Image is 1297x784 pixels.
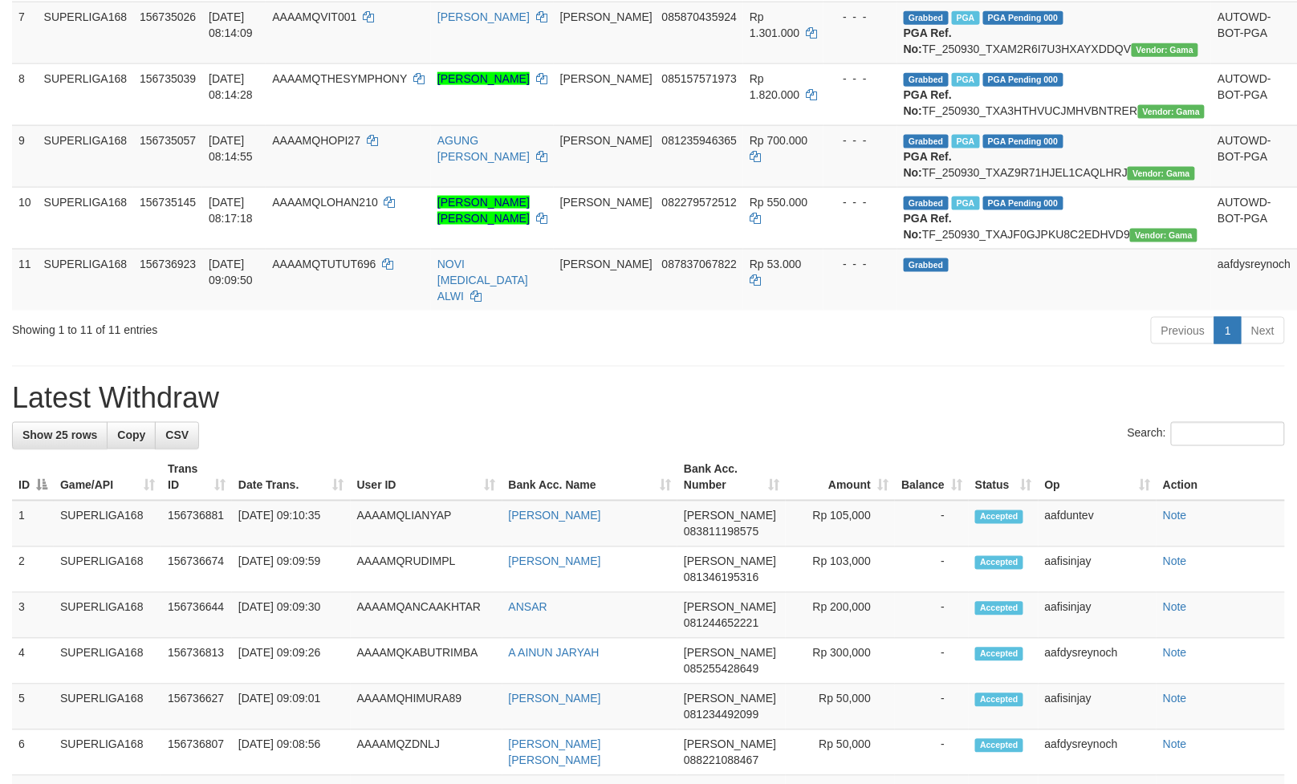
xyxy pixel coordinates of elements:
span: Vendor URL: https://trx31.1velocity.biz [1138,105,1206,119]
span: 156735039 [140,72,196,85]
td: SUPERLIGA168 [54,593,161,639]
span: 156736923 [140,258,196,270]
span: Vendor URL: https://trx31.1velocity.biz [1130,229,1197,242]
td: TF_250930_TXAM2R6I7U3HXAYXDDQV [897,2,1212,63]
span: AAAAMQHOPI27 [272,134,360,147]
span: Grabbed [904,11,949,25]
div: - - - [830,194,891,210]
span: Copy 081244652221 to clipboard [684,617,758,630]
span: [PERSON_NAME] [560,10,653,23]
td: [DATE] 09:09:26 [232,639,351,684]
span: [PERSON_NAME] [684,510,776,522]
span: [PERSON_NAME] [684,693,776,705]
span: Rp 550.000 [750,196,807,209]
a: [PERSON_NAME] [509,510,601,522]
td: [DATE] 09:09:01 [232,684,351,730]
span: Rp 1.301.000 [750,10,799,39]
td: 10 [12,187,38,249]
td: Rp 50,000 [786,730,895,776]
td: - [895,730,969,776]
th: ID: activate to sort column descending [12,455,54,501]
span: PGA Pending [983,197,1063,210]
a: [PERSON_NAME] [509,555,601,568]
span: Vendor URL: https://trx31.1velocity.biz [1132,43,1199,57]
td: aafdysreynoch [1039,730,1157,776]
div: - - - [830,9,891,25]
span: AAAAMQTUTUT696 [272,258,376,270]
td: 5 [12,684,54,730]
td: Rp 200,000 [786,593,895,639]
span: Rp 53.000 [750,258,802,270]
span: Accepted [975,739,1023,753]
span: Marked by aafchhiseyha [952,197,980,210]
a: Note [1163,738,1187,751]
span: [DATE] 08:14:28 [209,72,253,101]
td: - [895,684,969,730]
td: aafisinjay [1039,593,1157,639]
span: Copy 081234492099 to clipboard [684,709,758,721]
b: PGA Ref. No: [904,150,952,179]
a: Next [1241,317,1285,344]
a: A AINUN JARYAH [509,647,600,660]
td: 156736674 [161,547,232,593]
a: Note [1163,510,1187,522]
div: - - - [830,71,891,87]
td: 156736813 [161,639,232,684]
td: 4 [12,639,54,684]
span: Copy [117,429,145,442]
span: 156735145 [140,196,196,209]
td: [DATE] 09:08:56 [232,730,351,776]
a: [PERSON_NAME] [509,693,601,705]
td: - [895,501,969,547]
td: [DATE] 09:09:30 [232,593,351,639]
span: Grabbed [904,197,949,210]
span: Grabbed [904,135,949,148]
span: Copy 085870435924 to clipboard [662,10,737,23]
a: AGUNG [PERSON_NAME] [437,134,530,163]
a: [PERSON_NAME] [437,72,530,85]
td: 156736881 [161,501,232,547]
a: Note [1163,693,1187,705]
span: [DATE] 08:14:55 [209,134,253,163]
span: Vendor URL: https://trx31.1velocity.biz [1128,167,1195,181]
h1: Latest Withdraw [12,383,1285,415]
th: User ID: activate to sort column ascending [351,455,502,501]
b: PGA Ref. No: [904,26,952,55]
b: PGA Ref. No: [904,212,952,241]
td: Rp 50,000 [786,684,895,730]
span: Copy 087837067822 to clipboard [662,258,737,270]
span: Accepted [975,602,1023,615]
td: [DATE] 09:10:35 [232,501,351,547]
a: 1 [1214,317,1242,344]
th: Trans ID: activate to sort column ascending [161,455,232,501]
th: Op: activate to sort column ascending [1039,455,1157,501]
span: Copy 081235946365 to clipboard [662,134,737,147]
span: [PERSON_NAME] [684,647,776,660]
span: Marked by aafchhiseyha [952,135,980,148]
span: PGA Pending [983,135,1063,148]
span: Marked by aafchhiseyha [952,73,980,87]
th: Bank Acc. Name: activate to sort column ascending [502,455,678,501]
td: AUTOWD-BOT-PGA [1211,125,1297,187]
div: - - - [830,132,891,148]
td: SUPERLIGA168 [38,125,134,187]
a: Note [1163,601,1187,614]
a: [PERSON_NAME] [437,10,530,23]
td: SUPERLIGA168 [38,249,134,311]
span: [PERSON_NAME] [684,555,776,568]
td: 11 [12,249,38,311]
span: Grabbed [904,73,949,87]
td: AUTOWD-BOT-PGA [1211,63,1297,125]
div: - - - [830,256,891,272]
span: AAAAMQVIT001 [272,10,356,23]
td: 156736627 [161,684,232,730]
span: [DATE] 09:09:50 [209,258,253,286]
span: CSV [165,429,189,442]
td: SUPERLIGA168 [54,684,161,730]
td: Rp 103,000 [786,547,895,593]
div: Showing 1 to 11 of 11 entries [12,315,528,338]
td: SUPERLIGA168 [54,501,161,547]
span: Grabbed [904,258,949,272]
span: Copy 083811198575 to clipboard [684,526,758,538]
td: aafdysreynoch [1039,639,1157,684]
